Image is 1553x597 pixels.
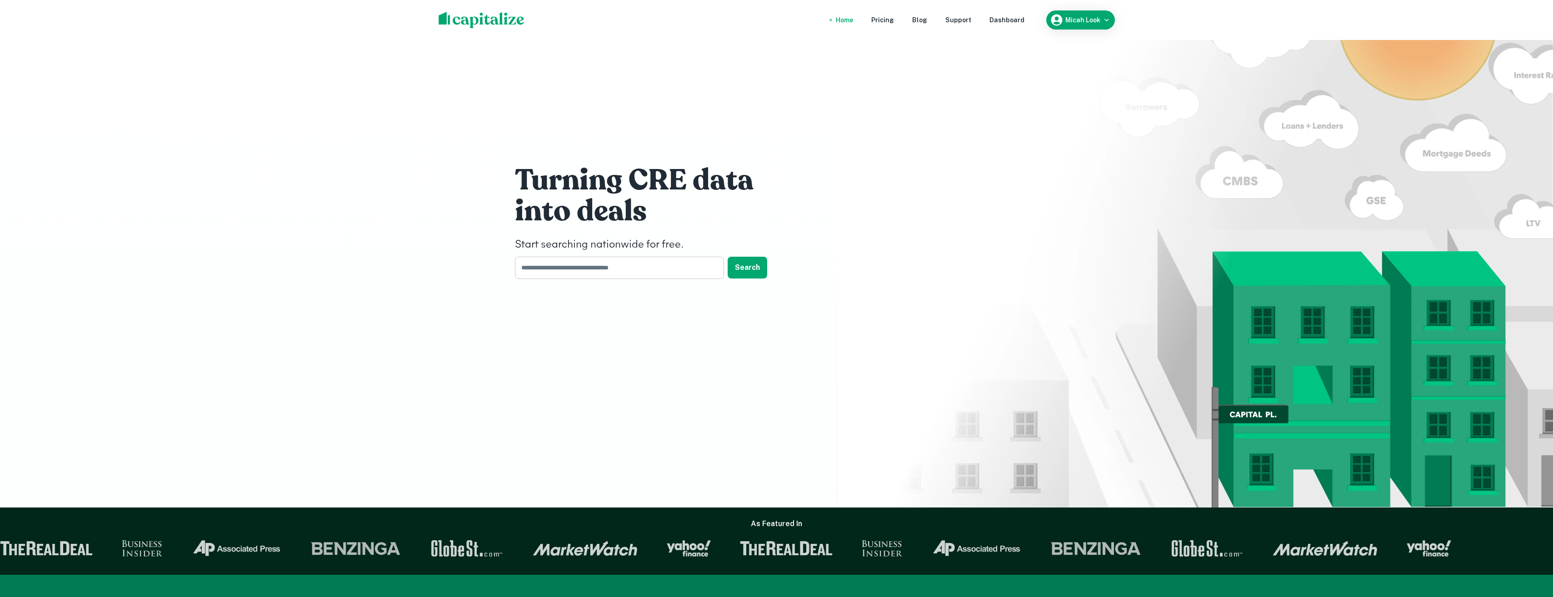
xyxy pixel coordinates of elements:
img: Benzinga [1050,540,1141,557]
img: Benzinga [310,540,401,557]
h4: Start searching nationwide for free. [515,237,788,253]
h6: As Featured In [751,518,802,529]
img: Business Insider [122,540,163,557]
img: Associated Press [932,540,1021,557]
img: Yahoo Finance [1407,540,1451,557]
img: Business Insider [862,540,903,557]
img: Market Watch [533,541,638,556]
img: The Real Deal [740,541,833,556]
a: Support [945,15,971,25]
img: ai-illustration.webp [837,38,1553,546]
a: Dashboard [989,15,1024,25]
img: capitalize-logo.png [439,12,524,28]
img: Associated Press [192,540,281,557]
h1: into deals [515,193,788,229]
button: Search [728,257,767,279]
img: Yahoo Finance [667,540,711,557]
h6: Micah Look [1065,17,1100,23]
img: Market Watch [1273,541,1378,556]
h1: Turning CRE data [515,162,788,199]
img: GlobeSt [430,540,504,557]
a: Blog [912,15,927,25]
a: Pricing [871,15,894,25]
button: Micah Look [1046,10,1115,30]
a: Home [836,15,853,25]
img: GlobeSt [1170,540,1244,557]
